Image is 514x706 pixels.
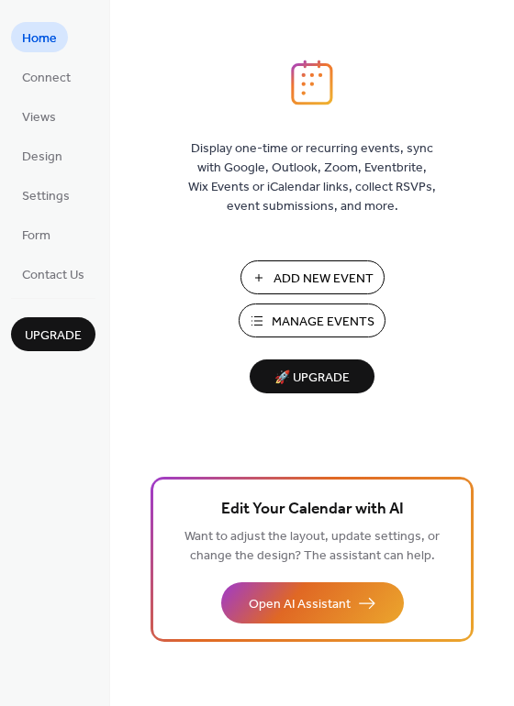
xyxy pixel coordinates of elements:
[11,317,95,351] button: Upgrade
[239,303,385,337] button: Manage Events
[22,108,56,127] span: Views
[274,270,374,289] span: Add New Event
[221,497,404,523] span: Edit Your Calendar with AI
[249,595,351,614] span: Open AI Assistant
[188,139,436,216] span: Display one-time or recurring events, sync with Google, Outlook, Zoom, Eventbrite, Wix Events or ...
[11,180,81,210] a: Settings
[22,69,71,88] span: Connect
[291,60,333,105] img: logo_icon.svg
[11,259,95,289] a: Contact Us
[240,260,385,294] button: Add New Event
[11,22,68,52] a: Home
[25,326,82,346] span: Upgrade
[250,359,374,393] button: 🚀 Upgrade
[11,61,82,92] a: Connect
[22,29,57,49] span: Home
[22,187,70,206] span: Settings
[221,582,404,623] button: Open AI Assistant
[184,524,440,568] span: Want to adjust the layout, update settings, or change the design? The assistant can help.
[261,366,363,391] span: 🚀 Upgrade
[11,219,61,249] a: Form
[22,266,84,285] span: Contact Us
[272,313,374,332] span: Manage Events
[22,148,62,167] span: Design
[11,140,73,171] a: Design
[11,101,67,131] a: Views
[22,226,50,246] span: Form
